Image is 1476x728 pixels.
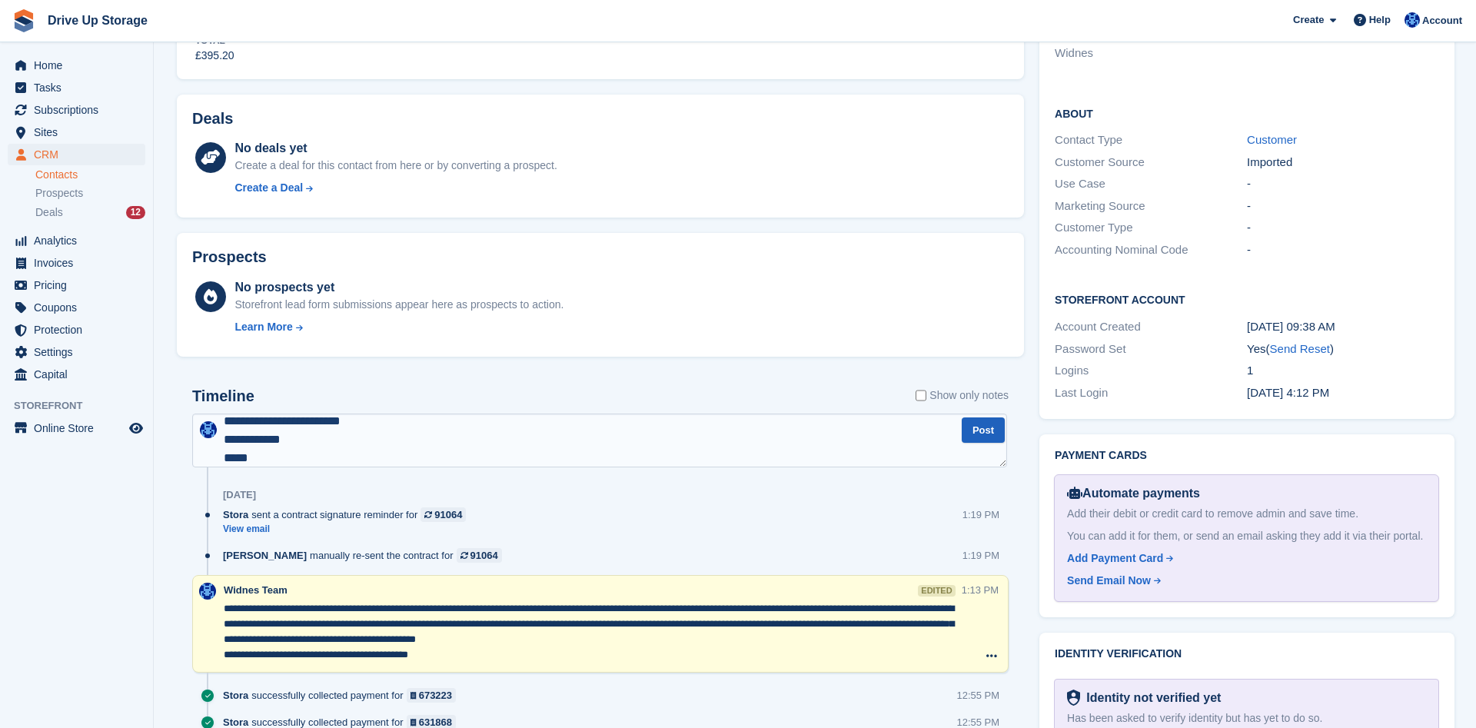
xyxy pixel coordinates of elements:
span: ( ) [1266,342,1334,355]
span: Stora [223,507,248,522]
span: [PERSON_NAME] [223,548,307,563]
a: Deals 12 [35,204,145,221]
div: manually re-sent the contract for [223,548,510,563]
a: Customer [1247,133,1297,146]
label: Show only notes [916,387,1009,404]
span: Prospects [35,186,83,201]
span: Tasks [34,77,126,98]
div: 12 [126,206,145,219]
div: No deals yet [234,139,557,158]
div: successfully collected payment for [223,688,464,703]
div: Customer Source [1055,154,1247,171]
div: You can add it for them, or send an email asking they add it via their portal. [1067,528,1426,544]
div: Contact Type [1055,131,1247,149]
a: menu [8,121,145,143]
div: Send Email Now [1067,573,1151,589]
span: Invoices [34,252,126,274]
a: menu [8,252,145,274]
h2: About [1055,105,1439,121]
div: 673223 [419,688,452,703]
div: Add Payment Card [1067,550,1163,567]
span: Stora [223,688,248,703]
h2: Storefront Account [1055,291,1439,307]
span: CRM [34,144,126,165]
div: Use Case [1055,175,1247,193]
h2: Timeline [192,387,254,405]
img: Identity Verification Ready [1067,690,1080,706]
div: sent a contract signature reminder for [223,507,474,522]
div: Password Set [1055,341,1247,358]
a: menu [8,364,145,385]
a: Add Payment Card [1067,550,1420,567]
span: Deals [35,205,63,220]
div: Yes [1247,341,1439,358]
div: Account Created [1055,318,1247,336]
div: - [1247,198,1439,215]
a: View email [223,523,474,536]
span: Pricing [34,274,126,296]
img: Widnes Team [200,421,217,438]
a: menu [8,297,145,318]
span: Protection [34,319,126,341]
a: 673223 [407,688,457,703]
div: Learn More [234,319,292,335]
a: Prospects [35,185,145,201]
h2: Identity verification [1055,648,1439,660]
div: - [1247,219,1439,237]
a: Send Reset [1270,342,1330,355]
div: Create a Deal [234,180,303,196]
a: menu [8,144,145,165]
a: menu [8,230,145,251]
a: Contacts [35,168,145,182]
button: Post [962,417,1005,443]
a: Learn More [234,319,563,335]
a: menu [8,274,145,296]
h2: Prospects [192,248,267,266]
div: Add their debit or credit card to remove admin and save time. [1067,506,1426,522]
div: 12:55 PM [956,688,999,703]
div: 1:13 PM [962,583,999,597]
span: Settings [34,341,126,363]
div: - [1247,175,1439,193]
span: Widnes Team [224,584,288,596]
div: Logins [1055,362,1247,380]
div: Create a deal for this contact from here or by converting a prospect. [234,158,557,174]
div: 91064 [470,548,498,563]
a: 91064 [457,548,502,563]
span: Subscriptions [34,99,126,121]
span: Sites [34,121,126,143]
div: 91064 [434,507,462,522]
a: menu [8,319,145,341]
div: 1:19 PM [962,548,999,563]
div: [DATE] 09:38 AM [1247,318,1439,336]
span: Storefront [14,398,153,414]
div: - [1247,241,1439,259]
div: 1 [1247,362,1439,380]
a: 91064 [421,507,466,522]
div: 1:19 PM [962,507,999,522]
a: menu [8,99,145,121]
span: Capital [34,364,126,385]
div: Identity not verified yet [1080,689,1221,707]
div: Last Login [1055,384,1247,402]
div: Imported [1247,154,1439,171]
a: Create a Deal [234,180,557,196]
div: Automate payments [1067,484,1426,503]
span: Home [34,55,126,76]
div: No prospects yet [234,278,563,297]
div: [DATE] [223,489,256,501]
h2: Deals [192,110,233,128]
span: Account [1422,13,1462,28]
a: menu [8,341,145,363]
a: menu [8,77,145,98]
a: Preview store [127,419,145,437]
a: menu [8,55,145,76]
div: Customer Type [1055,219,1247,237]
div: Storefront lead form submissions appear here as prospects to action. [234,297,563,313]
span: Analytics [34,230,126,251]
a: menu [8,417,145,439]
img: Widnes Team [1405,12,1420,28]
span: Coupons [34,297,126,318]
div: £395.20 [195,48,234,64]
div: Accounting Nominal Code [1055,241,1247,259]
